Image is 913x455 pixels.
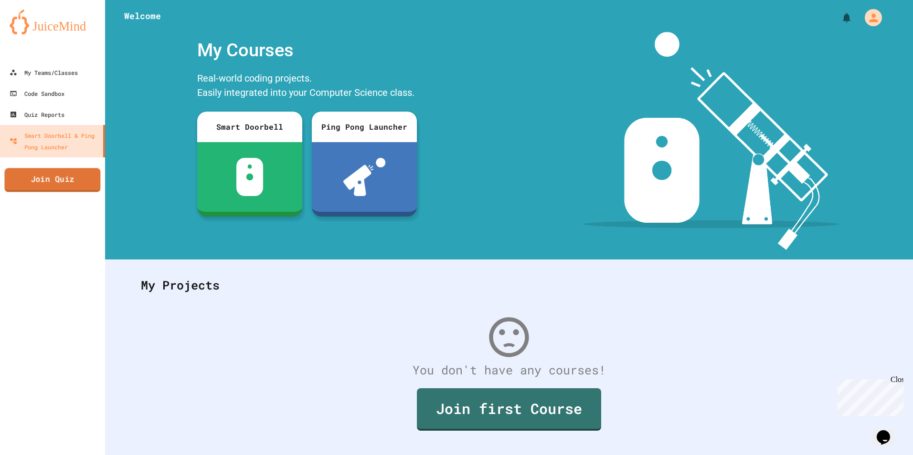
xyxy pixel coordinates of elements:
[131,361,887,379] div: You don't have any courses!
[873,417,903,445] iframe: chat widget
[236,158,264,196] img: sdb-white.svg
[131,267,887,304] div: My Projects
[834,375,903,416] iframe: chat widget
[10,88,64,99] div: Code Sandbox
[10,130,99,153] div: Smart Doorbell & Ping Pong Launcher
[855,7,884,29] div: My Account
[4,4,66,61] div: Chat with us now!Close
[192,32,422,69] div: My Courses
[823,10,855,26] div: My Notifications
[10,10,96,34] img: logo-orange.svg
[312,112,417,142] div: Ping Pong Launcher
[583,32,839,250] img: banner-image-my-projects.png
[197,112,302,142] div: Smart Doorbell
[10,109,64,120] div: Quiz Reports
[343,158,386,196] img: ppl-with-ball.png
[4,168,100,192] a: Join Quiz
[10,67,78,78] div: My Teams/Classes
[417,388,601,431] a: Join first Course
[192,69,422,104] div: Real-world coding projects. Easily integrated into your Computer Science class.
